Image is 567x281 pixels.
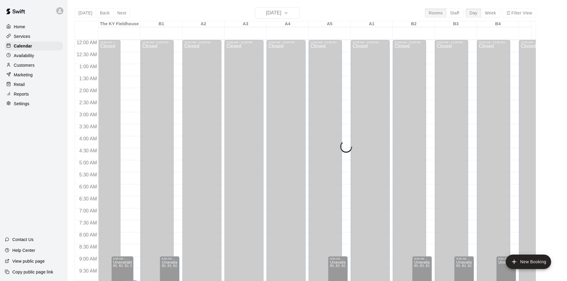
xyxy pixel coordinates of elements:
[14,81,25,87] p: Retail
[78,148,99,153] span: 4:30 AM
[437,41,466,44] div: 12:00 AM – 12:00 PM
[78,100,99,105] span: 2:30 AM
[498,257,514,260] div: 9:00 AM – 7:00 PM
[309,21,351,27] div: A5
[162,264,194,267] span: B5, B3, B2, B1, A5, B4
[456,264,489,267] span: B5, B3, B2, B1, A5, B4
[14,91,29,97] p: Reports
[5,99,63,108] a: Settings
[5,22,63,31] a: Home
[14,53,34,59] p: Availability
[351,21,393,27] div: A1
[330,264,362,267] span: B5, B3, B2, B1, A5, B4
[78,220,99,225] span: 7:30 AM
[268,41,304,44] div: 12:00 AM – 12:00 PM
[506,255,551,269] button: add
[78,196,99,201] span: 6:30 AM
[78,172,99,177] span: 5:30 AM
[14,33,30,39] p: Services
[5,70,63,79] a: Marketing
[12,258,45,264] p: View public page
[414,264,447,267] span: B5, B3, B2, B1, A5, B4
[5,80,63,89] a: Retail
[140,21,182,27] div: B1
[414,257,430,260] div: 9:00 AM – 7:00 PM
[78,208,99,213] span: 7:00 AM
[12,269,53,275] p: Copy public page link
[477,21,519,27] div: B4
[352,41,388,44] div: 12:00 AM – 12:00 PM
[12,247,35,253] p: Help Center
[162,257,178,260] div: 9:00 AM – 7:00 PM
[78,184,99,189] span: 6:00 AM
[14,101,29,107] p: Settings
[78,160,99,165] span: 5:00 AM
[75,40,99,45] span: 12:00 AM
[5,32,63,41] a: Services
[12,237,34,243] p: Contact Us
[98,21,140,27] div: The KY Fieldhouse
[113,264,146,267] span: B5, B3, B2, B1, A5, B4
[78,256,99,261] span: 9:00 AM
[521,41,550,44] div: 12:00 AM – 12:00 PM
[267,21,309,27] div: A4
[78,124,99,129] span: 3:30 AM
[5,90,63,99] a: Reports
[456,257,472,260] div: 9:00 AM – 7:00 PM
[78,136,99,141] span: 4:00 AM
[14,43,32,49] p: Calendar
[14,72,33,78] p: Marketing
[5,41,63,50] a: Calendar
[78,244,99,249] span: 8:30 AM
[395,41,424,44] div: 12:00 AM – 12:00 PM
[78,232,99,237] span: 8:00 AM
[226,41,262,44] div: 12:00 AM – 12:00 PM
[14,62,35,68] p: Customers
[75,52,99,57] span: 12:30 AM
[330,257,346,260] div: 9:00 AM – 7:00 PM
[5,61,63,70] a: Customers
[182,21,224,27] div: A2
[78,64,99,69] span: 1:00 AM
[78,76,99,81] span: 1:30 AM
[100,41,119,44] div: 12:00 AM – 12:00 PM
[479,41,508,44] div: 12:00 AM – 12:00 PM
[519,21,561,27] div: B5
[393,21,435,27] div: B2
[184,41,220,44] div: 12:00 AM – 12:00 PM
[14,24,25,30] p: Home
[113,257,132,260] div: 9:00 AM – 7:00 PM
[435,21,477,27] div: B3
[78,268,99,273] span: 9:30 AM
[224,21,267,27] div: A3
[78,88,99,93] span: 2:00 AM
[310,41,340,44] div: 12:00 AM – 12:00 PM
[142,41,172,44] div: 12:00 AM – 12:00 PM
[78,112,99,117] span: 3:00 AM
[5,51,63,60] a: Availability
